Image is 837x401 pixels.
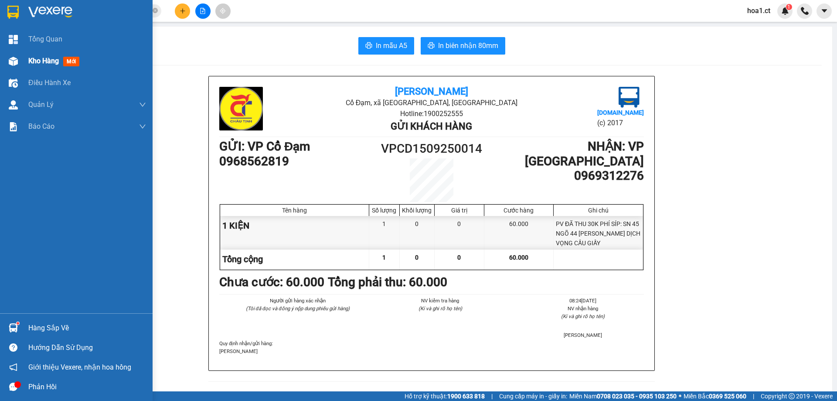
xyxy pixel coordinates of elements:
span: aim [220,8,226,14]
div: Cước hàng [487,207,551,214]
button: printerIn biên nhận 80mm [421,37,505,55]
img: logo.jpg [619,87,640,108]
span: notification [9,363,17,371]
div: 1 [369,216,400,250]
li: Cổ Đạm, xã [GEOGRAPHIC_DATA], [GEOGRAPHIC_DATA] [290,97,573,108]
span: Báo cáo [28,121,54,132]
img: dashboard-icon [9,35,18,44]
span: down [139,101,146,108]
li: (c) 2017 [597,117,644,128]
span: Miền Bắc [684,391,746,401]
div: Số lượng [371,207,397,214]
h1: 0968562819 [219,154,378,169]
li: Người gửi hàng xác nhận [237,297,358,305]
b: GỬI : VP Cổ Đạm [11,63,102,78]
span: Giới thiệu Vexere, nhận hoa hồng [28,362,131,373]
span: In mẫu A5 [376,40,407,51]
button: caret-down [817,3,832,19]
button: plus [175,3,190,19]
div: PV ĐÃ THU 30K PHÍ SÍP: SN 45 NGÕ 44 [PERSON_NAME] DỊCH VỌNG CẦU GIẤY [554,216,643,250]
span: | [753,391,754,401]
b: Tổng phải thu: 60.000 [328,275,447,289]
img: warehouse-icon [9,323,18,332]
li: Cổ Đạm, xã [GEOGRAPHIC_DATA], [GEOGRAPHIC_DATA] [82,21,364,32]
img: logo.jpg [219,87,263,130]
span: Kho hàng [28,57,59,65]
span: 1 [382,254,386,261]
span: 60.000 [509,254,528,261]
img: warehouse-icon [9,79,18,88]
button: file-add [195,3,211,19]
span: hoa1.ct [740,5,777,16]
i: (Kí và ghi rõ họ tên) [418,305,462,312]
div: Tên hàng [222,207,367,214]
b: Gửi khách hàng [391,121,472,132]
h1: 0969312276 [485,168,644,183]
div: 0 [435,216,484,250]
span: ⚪️ [679,394,681,398]
h1: VPCD1509250014 [378,139,485,158]
img: logo.jpg [11,11,54,55]
img: phone-icon [801,7,809,15]
button: printerIn mẫu A5 [358,37,414,55]
img: solution-icon [9,122,18,131]
strong: 0708 023 035 - 0935 103 250 [597,393,677,400]
div: Hàng sắp về [28,322,146,335]
span: 0 [457,254,461,261]
div: Ghi chú [556,207,641,214]
span: printer [365,42,372,50]
span: Tổng Quan [28,34,62,45]
img: icon-new-feature [781,7,789,15]
div: 0 [400,216,435,250]
div: 60.000 [484,216,554,250]
img: warehouse-icon [9,57,18,66]
i: (Kí và ghi rõ họ tên) [561,313,605,319]
li: NV kiểm tra hàng [379,297,501,305]
div: Phản hồi [28,380,146,394]
strong: 1900 633 818 [447,393,485,400]
li: Hotline: 1900252555 [82,32,364,43]
li: NV nhận hàng [522,305,644,312]
span: | [491,391,493,401]
li: [PERSON_NAME] [522,331,644,339]
span: In biên nhận 80mm [438,40,498,51]
i: (Tôi đã đọc và đồng ý nộp dung phiếu gửi hàng) [246,305,350,312]
b: [PERSON_NAME] [395,86,468,97]
div: Giá trị [437,207,482,214]
span: Hỗ trợ kỹ thuật: [405,391,485,401]
span: file-add [200,8,206,14]
span: Cung cấp máy in - giấy in: [499,391,567,401]
span: caret-down [820,7,828,15]
span: Miền Nam [569,391,677,401]
span: plus [180,8,186,14]
li: Hotline: 1900252555 [290,108,573,119]
span: message [9,383,17,391]
span: 0 [415,254,418,261]
sup: 1 [17,322,19,325]
span: question-circle [9,343,17,352]
span: printer [428,42,435,50]
p: [PERSON_NAME] [219,347,644,355]
span: close-circle [153,7,158,15]
b: GỬI : VP Cổ Đạm [219,139,310,154]
img: logo-vxr [7,6,19,19]
strong: 0369 525 060 [709,393,746,400]
span: Tổng cộng [222,254,263,264]
span: Điều hành xe [28,77,71,88]
button: aim [215,3,231,19]
b: [DOMAIN_NAME] [597,109,644,116]
b: Chưa cước : 60.000 [219,275,324,289]
span: close-circle [153,8,158,13]
sup: 1 [786,4,792,10]
div: Khối lượng [402,207,432,214]
div: Quy định nhận/gửi hàng : [219,339,644,355]
span: 1 [787,4,790,10]
li: 08:24[DATE] [522,297,644,305]
span: copyright [789,393,795,399]
b: NHẬN : VP [GEOGRAPHIC_DATA] [525,139,644,168]
span: down [139,123,146,130]
img: warehouse-icon [9,100,18,110]
div: Hướng dẫn sử dụng [28,341,146,354]
span: mới [63,57,79,66]
span: Quản Lý [28,99,54,110]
